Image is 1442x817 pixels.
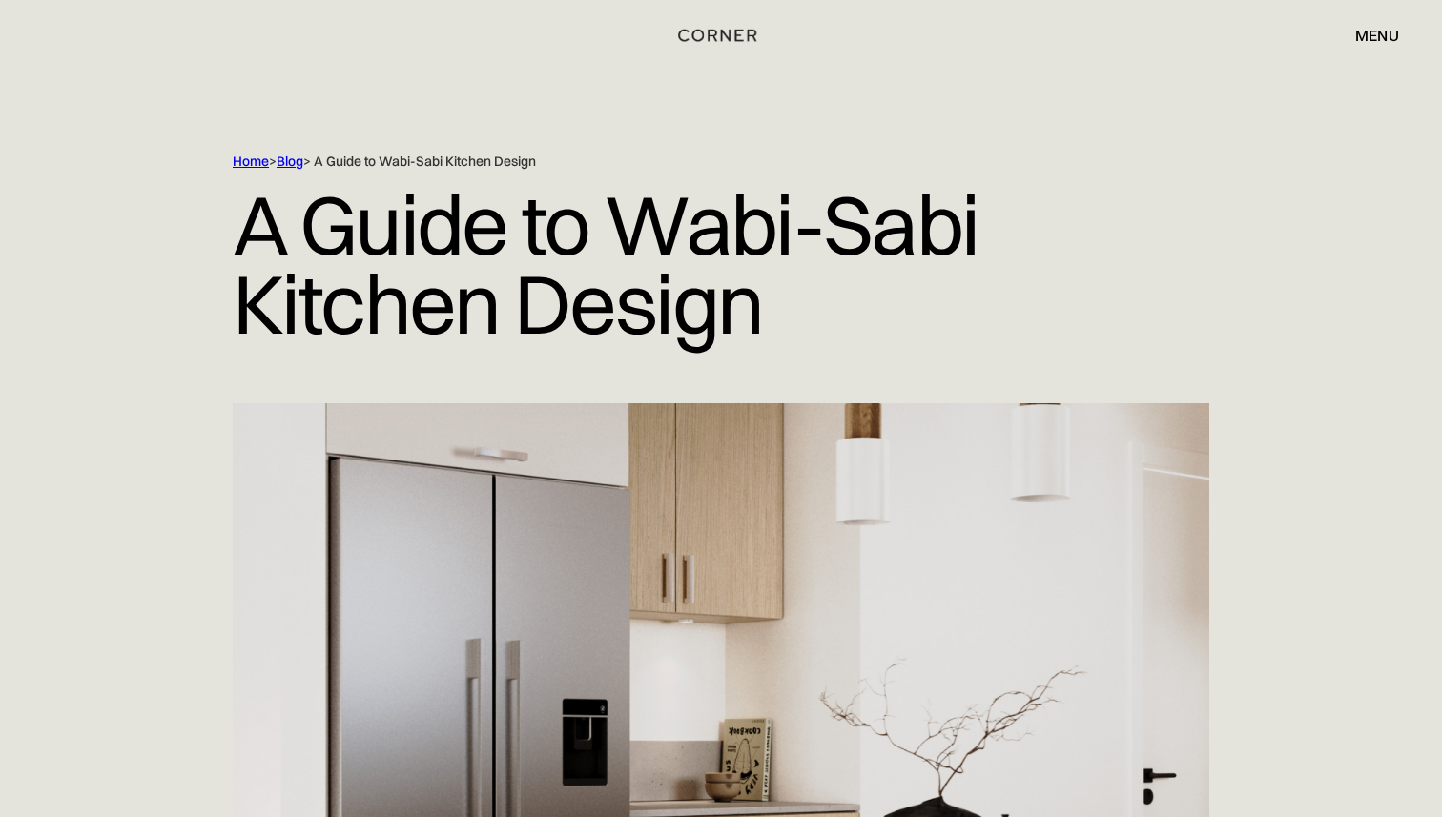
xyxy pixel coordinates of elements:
div: > > A Guide to Wabi-Sabi Kitchen Design [233,153,1129,171]
div: menu [1355,28,1399,43]
div: menu [1336,19,1399,51]
h1: A Guide to Wabi-Sabi Kitchen Design [233,171,1209,357]
a: home [660,23,783,48]
a: Home [233,153,269,170]
a: Blog [277,153,303,170]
